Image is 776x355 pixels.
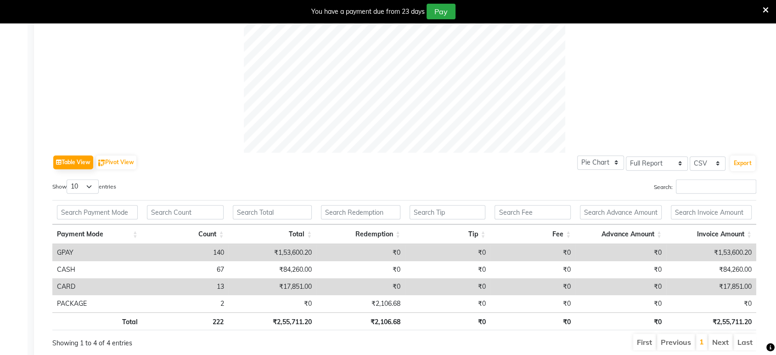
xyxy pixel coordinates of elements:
td: ₹0 [405,295,490,312]
input: Search Tip [410,205,486,219]
td: ₹0 [405,278,490,295]
td: 2 [142,295,229,312]
td: ₹0 [316,261,405,278]
input: Search Advance Amount [580,205,662,219]
a: 1 [699,337,704,346]
td: ₹0 [575,295,666,312]
td: ₹0 [490,261,576,278]
button: Pay [427,4,455,19]
input: Search Total [233,205,312,219]
td: ₹0 [490,244,576,261]
select: Showentries [67,179,99,194]
td: GPAY [52,244,142,261]
button: Export [730,155,755,171]
td: ₹17,851.00 [228,278,316,295]
td: CARD [52,278,142,295]
td: ₹0 [575,261,666,278]
td: ₹0 [490,278,576,295]
td: 67 [142,261,229,278]
label: Search: [654,179,756,194]
th: Redemption: activate to sort column ascending [316,224,405,244]
button: Pivot View [96,155,136,169]
button: Table View [53,155,93,169]
td: ₹1,53,600.20 [228,244,316,261]
input: Search Invoice Amount [671,205,752,219]
td: ₹17,851.00 [666,278,756,295]
td: ₹1,53,600.20 [666,244,756,261]
div: You have a payment due from 23 days [311,7,425,17]
th: 222 [142,312,229,330]
td: ₹2,106.68 [316,295,405,312]
th: ₹2,55,711.20 [666,312,756,330]
th: Advance Amount: activate to sort column ascending [575,224,666,244]
input: Search: [676,179,756,194]
td: ₹0 [316,244,405,261]
td: PACKAGE [52,295,142,312]
td: 140 [142,244,229,261]
td: ₹0 [575,244,666,261]
td: ₹84,260.00 [666,261,756,278]
th: Tip: activate to sort column ascending [405,224,490,244]
img: pivot.png [98,160,105,166]
td: ₹0 [575,278,666,295]
td: ₹0 [666,295,756,312]
th: ₹0 [490,312,575,330]
input: Search Count [147,205,224,219]
td: ₹84,260.00 [228,261,316,278]
th: Payment Mode: activate to sort column ascending [52,224,142,244]
th: Total [52,312,142,330]
label: Show entries [52,179,116,194]
td: ₹0 [228,295,316,312]
td: ₹0 [405,261,490,278]
input: Search Fee [495,205,571,219]
td: ₹0 [405,244,490,261]
th: Fee: activate to sort column ascending [490,224,575,244]
td: ₹0 [490,295,576,312]
th: ₹0 [405,312,490,330]
input: Search Redemption [321,205,400,219]
th: Total: activate to sort column ascending [228,224,316,244]
div: Showing 1 to 4 of 4 entries [52,333,337,348]
td: ₹0 [316,278,405,295]
th: Invoice Amount: activate to sort column ascending [666,224,756,244]
th: ₹0 [575,312,666,330]
th: ₹2,55,711.20 [228,312,316,330]
th: ₹2,106.68 [316,312,405,330]
td: 13 [142,278,229,295]
th: Count: activate to sort column ascending [142,224,229,244]
input: Search Payment Mode [57,205,138,219]
td: CASH [52,261,142,278]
